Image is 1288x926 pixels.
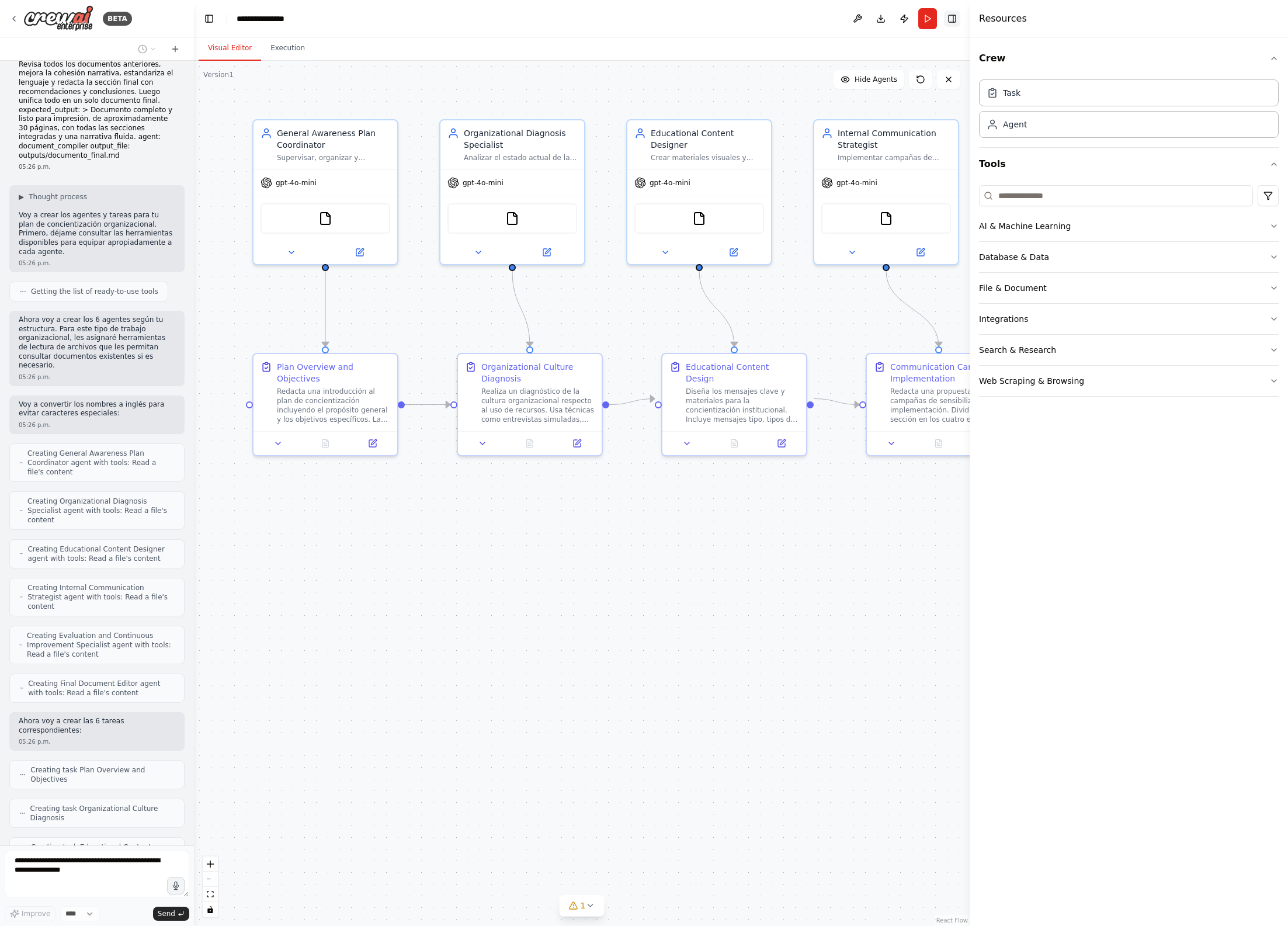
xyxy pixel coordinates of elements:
[651,127,764,151] div: Educational Content Designer
[838,153,951,162] div: Implementar campañas de sensibilización sobre eficiencia y cultura organizacional
[405,399,450,411] g: Edge from 303c0fdf-b6f4-4f6d-8a56-f3e1806a7b84 to 381dde91-4c5a-4949-95c5-aedd15155873
[277,127,390,151] div: General Awareness Plan Coordinator
[261,36,314,61] button: Execution
[203,856,218,917] div: React Flow controls
[979,273,1279,303] button: File & Document
[352,436,393,450] button: Open in side panel
[505,436,555,450] button: No output available
[19,400,175,418] p: Voy a convertir los nombres a inglés para evitar caracteres especiales:
[651,153,764,162] div: Crear materiales visuales y textuales impactantes basados en los hallazgos del diagnóstico
[650,178,690,188] span: gpt-4o-mini
[167,877,185,894] button: Click to speak your automation idea
[19,51,175,160] p: final_compilation_task: description: > Revisa todos los documentos anteriores, mejora la cohesión...
[5,906,55,921] button: Improve
[27,631,175,659] span: Creating Evaluation and Continuous Improvement Specialist agent with tools: Read a file's content
[581,900,586,911] span: 1
[23,5,93,32] img: Logo
[19,259,175,268] div: 05:26 p.m.
[327,245,393,259] button: Open in side panel
[22,909,50,918] span: Improve
[457,353,603,456] div: Organizational Culture DiagnosisRealiza un diagnóstico de la cultura organizacional respecto al u...
[700,245,766,259] button: Open in side panel
[203,70,234,79] div: Version 1
[692,211,706,226] img: FileReadTool
[481,361,595,384] div: Organizational Culture Diagnosis
[979,75,1279,147] div: Crew
[203,872,218,887] button: zoom out
[914,436,964,450] button: No output available
[464,153,577,162] div: Analizar el estado actual de la cultura organizacional sobre el uso de recursos y detectar áreas ...
[464,127,577,151] div: Organizational Diagnosis Specialist
[19,192,24,202] span: ▶
[979,304,1279,334] button: Integrations
[31,287,158,296] span: Getting the list of ready-to-use tools
[31,842,175,861] span: Creating task Educational Content Design
[979,181,1279,406] div: Tools
[560,895,605,917] button: 1
[979,12,1027,26] h4: Resources
[252,119,398,265] div: General Awareness Plan CoordinatorSupervisar, organizar y garantizar que todas las fases del plan...
[439,119,585,265] div: Organizational Diagnosis SpecialistAnalizar el estado actual de la cultura organizacional sobre e...
[880,271,945,346] g: Edge from 4f0a4aa8-5dcc-4367-ac28-e124a59b839d to 91461cb9-43db-4f4c-9d29-87fbb91a9fa2
[513,245,579,259] button: Open in side panel
[686,361,799,384] div: Educational Content Design
[29,192,87,202] span: Thought process
[814,393,859,411] g: Edge from d90552d1-cb91-40e3-9ed1-08bd49105c8d to 91461cb9-43db-4f4c-9d29-87fbb91a9fa2
[30,765,175,784] span: Creating task Plan Overview and Objectives
[318,211,332,226] img: FileReadTool
[252,353,398,456] div: Plan Overview and ObjectivesRedacta una introducción al plan de concientización incluyendo el pro...
[557,436,597,450] button: Open in side panel
[890,387,1004,424] div: Redacta una propuesta para las campañas de sensibilización e implementación. Divide la sección en...
[301,436,350,450] button: No output available
[979,211,1279,241] button: AI & Machine Learning
[203,887,218,902] button: fit view
[19,373,175,382] div: 05:26 p.m.
[866,353,1012,456] div: Communication Campaign ImplementationRedacta una propuesta para las campañas de sensibilización e...
[463,178,504,188] span: gpt-4o-mini
[1003,87,1020,99] div: Task
[27,497,175,525] span: Creating Organizational Diagnosis Specialist agent with tools: Read a file's content
[276,178,317,188] span: gpt-4o-mini
[19,162,175,171] div: 05:26 p.m.
[277,387,390,424] div: Redacta una introducción al plan de concientización incluyendo el propósito general y los objetiv...
[19,737,175,746] div: 05:26 p.m.
[609,393,655,411] g: Edge from 381dde91-4c5a-4949-95c5-aedd15155873 to d90552d1-cb91-40e3-9ed1-08bd49105c8d
[761,436,801,450] button: Open in side panel
[944,11,960,27] button: Hide right sidebar
[979,148,1279,181] button: Tools
[203,856,218,872] button: zoom in
[19,192,87,202] button: ▶Thought process
[201,11,217,27] button: Hide left sidebar
[686,387,799,424] div: Diseña los mensajes clave y materiales para la concientización institucional. Incluye mensajes ti...
[1003,119,1027,130] div: Agent
[626,119,772,265] div: Educational Content DesignerCrear materiales visuales y textuales impactantes basados en los hall...
[979,42,1279,75] button: Crew
[28,679,175,698] span: Creating Final Document Editor agent with tools: Read a file's content
[836,178,877,188] span: gpt-4o-mini
[661,353,807,456] div: Educational Content DesignDiseña los mensajes clave y materiales para la concientización instituc...
[277,153,390,162] div: Supervisar, organizar y garantizar que todas las fases del plan se desarrollen de forma integral,...
[710,436,759,450] button: No output available
[879,211,893,226] img: FileReadTool
[693,271,740,346] g: Edge from 96075e80-5137-4405-b11d-46c8653e589a to d90552d1-cb91-40e3-9ed1-08bd49105c8d
[237,13,297,25] nav: breadcrumb
[153,907,189,921] button: Send
[979,366,1279,396] button: Web Scraping & Browsing
[103,12,132,26] div: BETA
[505,211,519,226] img: FileReadTool
[890,361,1004,384] div: Communication Campaign Implementation
[936,917,968,924] a: React Flow attribution
[481,387,595,424] div: Realiza un diagnóstico de la cultura organizacional respecto al uso de recursos. Usa técnicas com...
[19,211,175,256] p: Voy a crear los agentes y tareas para tu plan de concientización organizacional. Primero, déjame ...
[203,902,218,917] button: toggle interactivity
[320,271,331,346] g: Edge from ae0feb39-b96b-41ad-b61a-6ed3e46338a7 to 303c0fdf-b6f4-4f6d-8a56-f3e1806a7b84
[27,583,175,611] span: Creating Internal Communication Strategist agent with tools: Read a file's content
[133,42,161,56] button: Switch to previous chat
[19,717,175,735] p: Ahora voy a crear las 6 tareas correspondientes:
[855,75,897,84] span: Hide Agents
[834,70,904,89] button: Hide Agents
[27,544,175,563] span: Creating Educational Content Designer agent with tools: Read a file's content
[506,271,536,346] g: Edge from 3656c349-e688-4dc2-9389-a702364af8ce to 381dde91-4c5a-4949-95c5-aedd15155873
[887,245,953,259] button: Open in side panel
[166,42,185,56] button: Start a new chat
